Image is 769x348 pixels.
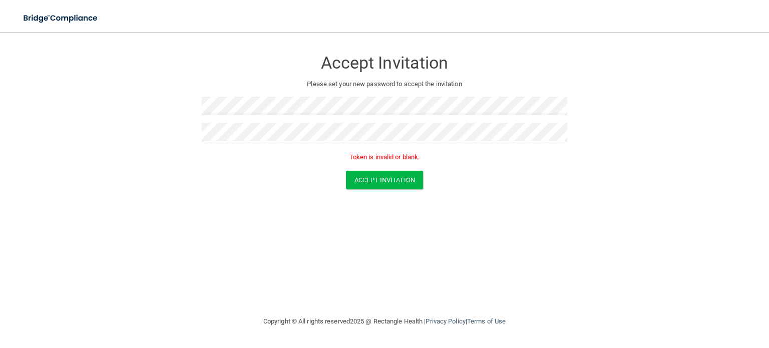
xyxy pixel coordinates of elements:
button: Accept Invitation [346,171,423,189]
div: Copyright © All rights reserved 2025 @ Rectangle Health | | [202,305,567,337]
h3: Accept Invitation [202,54,567,72]
a: Privacy Policy [426,317,465,325]
p: Please set your new password to accept the invitation [209,78,560,90]
a: Terms of Use [467,317,506,325]
img: bridge_compliance_login_screen.278c3ca4.svg [15,8,107,29]
p: Token is invalid or blank. [202,151,567,163]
